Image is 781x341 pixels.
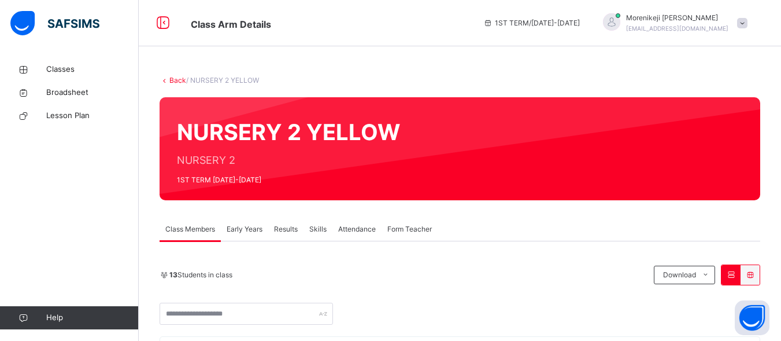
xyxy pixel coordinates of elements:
a: Back [169,76,186,85]
div: MorenikejiAnietie-Joseph [591,13,753,34]
span: Skills [309,224,327,234]
span: Classes [46,64,139,75]
span: Class Members [165,224,215,234]
span: Students in class [169,270,232,280]
span: [EMAIL_ADDRESS][DOMAIN_NAME] [626,25,728,32]
span: Broadsheet [46,87,139,98]
img: safsims [10,11,99,35]
b: 13 [169,270,177,279]
span: Lesson Plan [46,110,139,122]
span: session/term information [483,18,580,28]
span: / NURSERY 2 YELLOW [186,76,259,85]
span: 1ST TERM [DATE]-[DATE] [177,175,400,185]
span: Class Arm Details [191,19,271,30]
button: Open asap [735,300,769,335]
span: Early Years [227,224,262,234]
span: Results [274,224,298,234]
span: Download [663,270,696,280]
span: Morenikeji [PERSON_NAME] [626,13,728,23]
span: Help [46,312,138,324]
span: Attendance [338,224,376,234]
span: Form Teacher [387,224,432,234]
